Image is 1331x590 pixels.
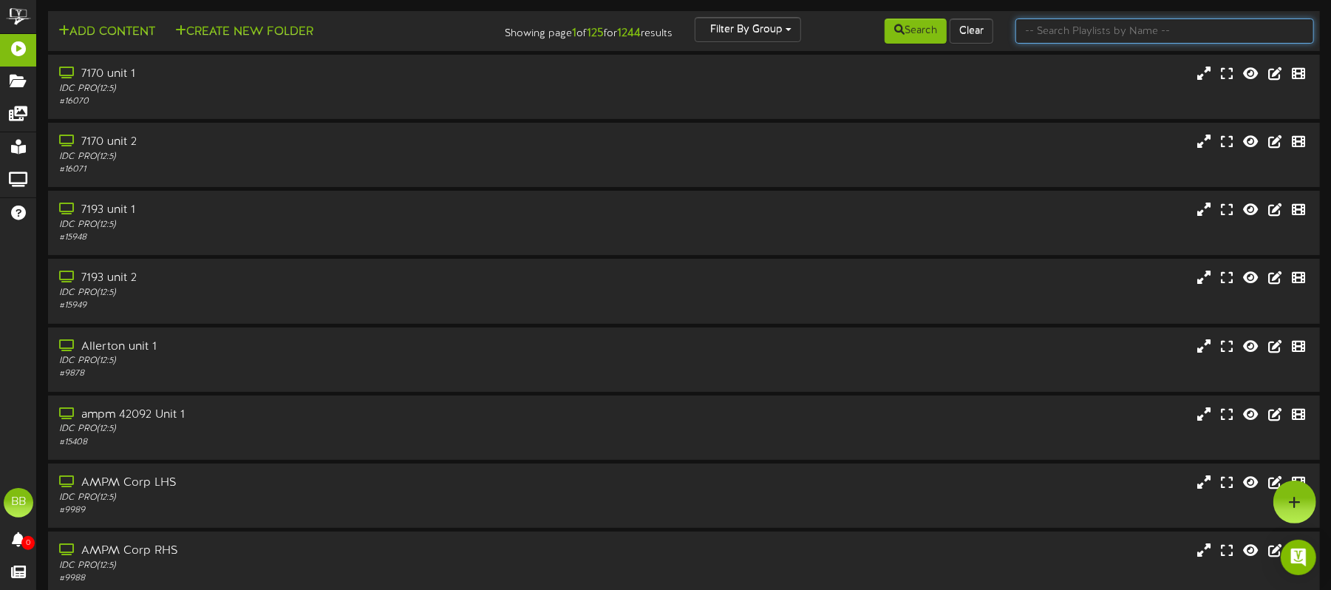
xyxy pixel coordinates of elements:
div: IDC PRO ( 12:5 ) [59,287,567,299]
div: # 15948 [59,231,567,244]
div: AMPM Corp RHS [59,543,567,560]
button: Create New Folder [171,23,318,41]
div: Allerton unit 1 [59,339,567,356]
div: Open Intercom Messenger [1281,540,1316,575]
button: Add Content [54,23,160,41]
input: -- Search Playlists by Name -- [1015,18,1314,44]
strong: 1244 [617,27,641,40]
div: IDC PRO ( 12:5 ) [59,151,567,163]
div: 7170 unit 2 [59,134,567,151]
div: IDC PRO ( 12:5 ) [59,492,567,504]
div: # 16071 [59,163,567,176]
div: IDC PRO ( 12:5 ) [59,219,567,231]
div: IDC PRO ( 12:5 ) [59,355,567,367]
div: # 9878 [59,367,567,380]
div: # 9989 [59,504,567,517]
div: IDC PRO ( 12:5 ) [59,83,567,95]
span: 0 [21,536,35,550]
div: AMPM Corp LHS [59,475,567,492]
div: # 15949 [59,299,567,312]
div: ampm 42092 Unit 1 [59,407,567,424]
div: IDC PRO ( 12:5 ) [59,560,567,572]
div: 7193 unit 2 [59,270,567,287]
button: Clear [950,18,993,44]
div: # 9988 [59,572,567,585]
strong: 125 [587,27,604,40]
strong: 1 [572,27,576,40]
div: 7193 unit 1 [59,202,567,219]
div: 7170 unit 1 [59,66,567,83]
div: # 16070 [59,95,567,108]
div: IDC PRO ( 12:5 ) [59,423,567,435]
div: BB [4,488,33,518]
button: Search [885,18,947,44]
button: Filter By Group [695,17,801,42]
div: # 15408 [59,436,567,449]
div: Showing page of for results [470,17,684,42]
